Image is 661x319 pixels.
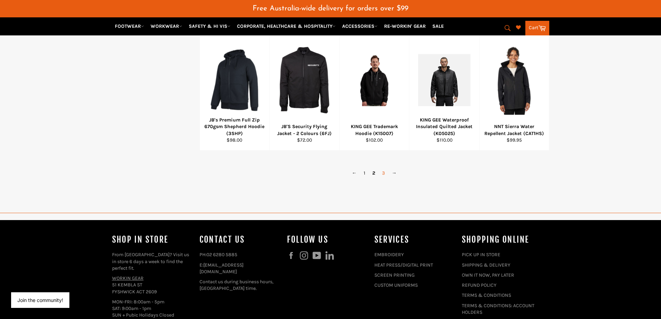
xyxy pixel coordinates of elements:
a: CORPORATE, HEALTHCARE & HOSPITALITY [234,20,338,32]
a: 1 [360,168,369,178]
a: [EMAIL_ADDRESS][DOMAIN_NAME] [200,262,244,275]
a: → [388,168,400,178]
a: KING GEE Trademark Hoodie (K15007)KING GEE Trademark Hoodie (K15007)$102.00 [339,31,409,151]
p: 51 KEMBLA ST FYSHWICK ACT 2609 [112,275,193,295]
a: TERMS & CONDITIONS [462,292,511,298]
a: 3 [379,168,388,178]
p: PH: [200,251,280,258]
div: JB'S Security Flying Jacket - 2 Colours (6FJ) [274,123,335,137]
a: ← [348,168,360,178]
p: From [GEOGRAPHIC_DATA]? Visit us in store 6 days a week to find the perfect fit. [112,251,193,271]
div: KING GEE Trademark Hoodie (K15007) [344,123,405,137]
a: TERMS & CONDITIONS: ACCOUNT HOLDERS [462,303,534,315]
h4: Contact Us [200,234,280,245]
a: REFUND POLICY [462,282,497,288]
a: EMBROIDERY [374,252,404,258]
a: JB'S Security Flying Jacket - 2 Colours (6FJ)JB'S Security Flying Jacket - 2 Colours (6FJ)$72.00 [269,31,339,151]
a: FOOTWEAR [112,20,147,32]
a: SALE [430,20,447,32]
div: JB's Premium Full Zip 670gsm Shepherd Hoodie (3SHP) [204,117,265,137]
a: CUSTOM UNIFORMS [374,282,418,288]
a: ACCESSORIES [339,20,380,32]
a: SCREEN PRINTING [374,272,415,278]
h4: Follow us [287,234,367,245]
a: 02 6280 5885 [206,252,237,258]
a: SAFETY & HI VIS [186,20,233,32]
p: E: [200,262,280,275]
a: WORKWEAR [148,20,185,32]
a: WORKIN GEAR [112,275,144,281]
a: Cart [525,21,549,35]
a: PICK UP IN STORE [462,252,500,258]
p: Contact us during business hours, [GEOGRAPHIC_DATA] time. [200,278,280,292]
a: RE-WORKIN' GEAR [381,20,429,32]
div: KING GEE Waterproof Insulated Quilted Jacket (K05025) [414,117,475,137]
h4: SHOPPING ONLINE [462,234,542,245]
a: JB's Premium Full Zip 670gsm Shepherd Hoodie (3SHP)JB's Premium Full Zip 670gsm Shepherd Hoodie (... [200,31,270,151]
span: Free Australia-wide delivery for orders over $99 [253,5,408,12]
a: OWN IT NOW, PAY LATER [462,272,514,278]
span: 2 [369,168,379,178]
a: HEAT PRESS/DIGITAL PRINT [374,262,433,268]
div: NNT Sierra Water Repellent Jacket (CAT1HS) [484,123,545,137]
a: SHIPPING & DELIVERY [462,262,510,268]
h4: services [374,234,455,245]
button: Join the community! [17,297,63,303]
h4: Shop In Store [112,234,193,245]
a: KING GEE Waterproof Insulated Quilted Jacket (K05025)KING GEE Waterproof Insulated Quilted Jacket... [409,31,479,151]
a: NNT Sierra Water Repellent Jacket (CAT1HS)NNT Sierra Water Repellent Jacket (CAT1HS)$99.95 [479,31,549,151]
